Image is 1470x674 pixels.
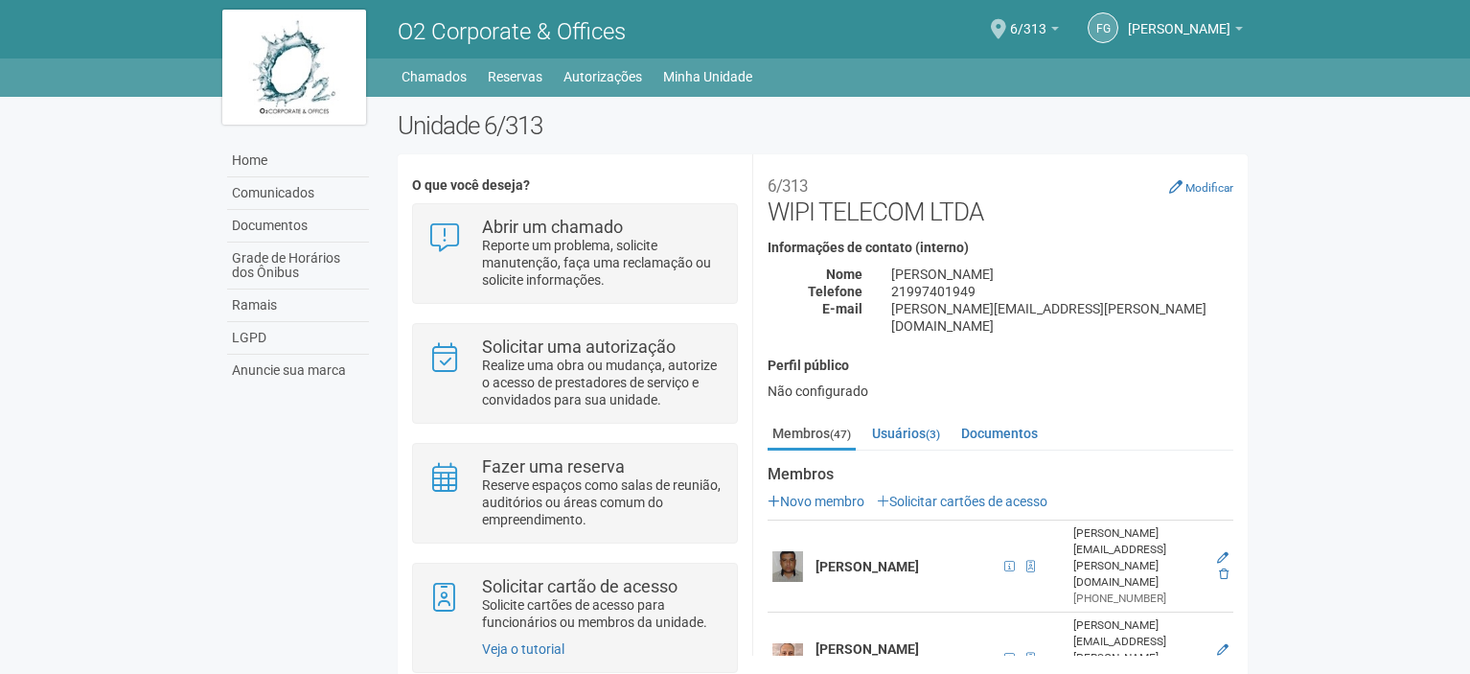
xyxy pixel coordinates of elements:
[768,419,856,451] a: Membros(47)
[768,359,1233,373] h4: Perfil público
[227,210,369,243] a: Documentos
[227,290,369,322] a: Ramais
[1010,3,1046,36] span: 6/313
[815,559,919,574] strong: [PERSON_NAME]
[1128,3,1230,36] span: Felipe Gomes Monis
[427,219,722,289] a: Abrir um chamado Reporte um problema, solicite manutenção, faça uma reclamação ou solicite inform...
[563,63,642,90] a: Autorizações
[808,284,862,299] strong: Telefone
[482,237,723,289] p: Reporte um problema, solicite manutenção, faça uma reclamação ou solicite informações.
[1219,568,1229,581] a: Excluir membro
[1169,179,1233,195] a: Modificar
[772,551,803,582] img: user.png
[1088,12,1118,43] a: FG
[1073,591,1206,607] div: [PHONE_NUMBER]
[488,63,542,90] a: Reservas
[877,283,1248,300] div: 21997401949
[877,300,1248,335] div: [PERSON_NAME][EMAIL_ADDRESS][PERSON_NAME][DOMAIN_NAME]
[427,338,722,408] a: Solicitar uma autorização Realize uma obra ou mudança, autorize o acesso de prestadores de serviç...
[227,322,369,355] a: LGPD
[222,10,366,125] img: logo.jpg
[227,177,369,210] a: Comunicados
[877,494,1047,509] a: Solicitar cartões de acesso
[1073,525,1206,591] div: [PERSON_NAME][EMAIL_ADDRESS][PERSON_NAME][DOMAIN_NAME]
[227,243,369,290] a: Grade de Horários dos Ônibus
[768,169,1233,226] h2: WIPI TELECOM LTDA
[768,383,1233,400] div: Não configurado
[402,63,467,90] a: Chamados
[768,241,1233,255] h4: Informações de contato (interno)
[772,643,803,674] img: user.png
[482,476,723,528] p: Reserve espaços como salas de reunião, auditórios ou áreas comum do empreendimento.
[956,419,1043,448] a: Documentos
[398,111,1248,140] h2: Unidade 6/313
[482,641,564,657] a: Veja o tutorial
[826,267,862,282] strong: Nome
[427,458,722,528] a: Fazer uma reserva Reserve espaços como salas de reunião, auditórios ou áreas comum do empreendime...
[412,178,737,193] h4: O que você deseja?
[482,357,723,408] p: Realize uma obra ou mudança, autorize o acesso de prestadores de serviço e convidados para sua un...
[1010,24,1059,39] a: 6/313
[1185,181,1233,195] small: Modificar
[663,63,752,90] a: Minha Unidade
[768,176,808,196] small: 6/313
[768,494,864,509] a: Novo membro
[877,266,1248,283] div: [PERSON_NAME]
[482,217,623,237] strong: Abrir um chamado
[227,355,369,386] a: Anuncie sua marca
[1217,551,1229,565] a: Editar membro
[482,337,676,357] strong: Solicitar uma autorização
[926,428,940,441] small: (3)
[1128,24,1243,39] a: [PERSON_NAME]
[482,456,625,476] strong: Fazer uma reserva
[427,578,722,631] a: Solicitar cartão de acesso Solicite cartões de acesso para funcionários ou membros da unidade.
[867,419,945,448] a: Usuários(3)
[482,596,723,631] p: Solicite cartões de acesso para funcionários ou membros da unidade.
[482,576,678,596] strong: Solicitar cartão de acesso
[1217,643,1229,657] a: Editar membro
[822,301,862,316] strong: E-mail
[227,145,369,177] a: Home
[398,18,626,45] span: O2 Corporate & Offices
[830,428,851,441] small: (47)
[768,466,1233,483] strong: Membros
